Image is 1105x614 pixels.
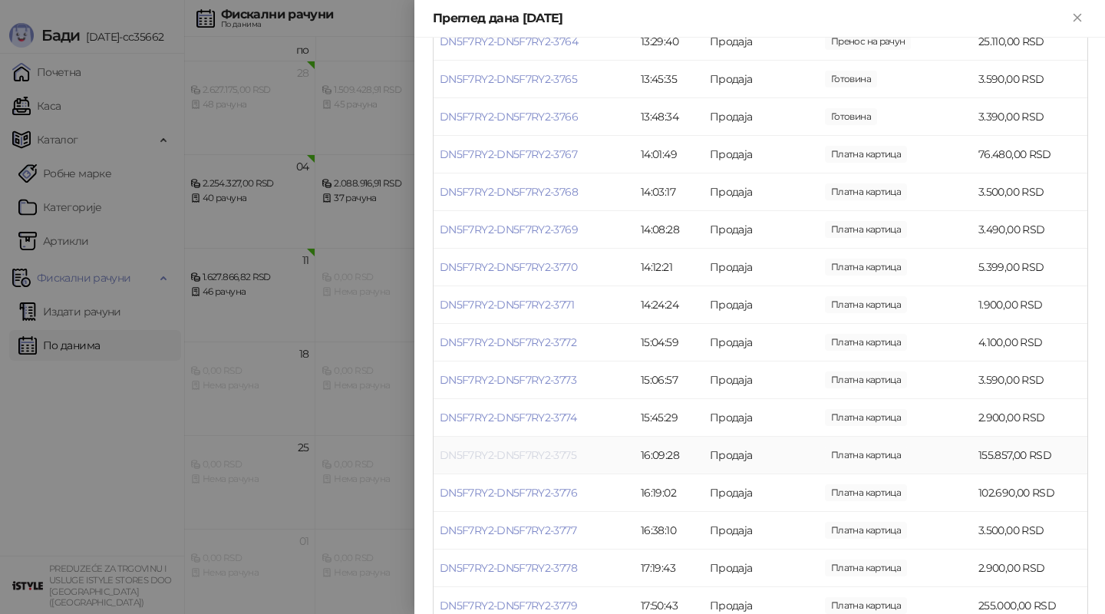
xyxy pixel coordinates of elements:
[825,259,907,276] span: 5.399,00
[635,550,704,587] td: 17:19:43
[825,371,907,388] span: 3.590,00
[704,437,819,474] td: Продаја
[825,447,907,464] span: 155.857,00
[704,324,819,361] td: Продаја
[972,324,1087,361] td: 4.100,00 RSD
[440,411,576,424] a: DN5F7RY2-DN5F7RY2-3774
[825,183,907,200] span: 3.500,00
[704,512,819,550] td: Продаја
[972,512,1087,550] td: 3.500,00 RSD
[825,522,907,539] span: 3.500,00
[972,437,1087,474] td: 155.857,00 RSD
[635,361,704,399] td: 15:06:57
[635,249,704,286] td: 14:12:21
[440,298,574,312] a: DN5F7RY2-DN5F7RY2-3771
[972,399,1087,437] td: 2.900,00 RSD
[825,33,911,50] span: 25.110,00
[972,361,1087,399] td: 3.590,00 RSD
[704,61,819,98] td: Продаја
[825,560,907,576] span: 2.900,00
[704,550,819,587] td: Продаја
[825,108,877,125] span: 3.390,00
[704,211,819,249] td: Продаја
[440,335,576,349] a: DN5F7RY2-DN5F7RY2-3772
[440,147,577,161] a: DN5F7RY2-DN5F7RY2-3767
[440,223,578,236] a: DN5F7RY2-DN5F7RY2-3769
[825,409,907,426] span: 2.900,00
[825,146,907,163] span: 76.480,00
[635,399,704,437] td: 15:45:29
[704,23,819,61] td: Продаја
[635,61,704,98] td: 13:45:35
[704,361,819,399] td: Продаја
[972,173,1087,211] td: 3.500,00 RSD
[440,110,578,124] a: DN5F7RY2-DN5F7RY2-3766
[972,286,1087,324] td: 1.900,00 RSD
[704,173,819,211] td: Продаја
[635,98,704,136] td: 13:48:34
[440,72,577,86] a: DN5F7RY2-DN5F7RY2-3765
[972,249,1087,286] td: 5.399,00 RSD
[1068,9,1087,28] button: Close
[825,597,907,614] span: 255.000,00
[704,286,819,324] td: Продаја
[440,561,577,575] a: DN5F7RY2-DN5F7RY2-3778
[440,185,578,199] a: DN5F7RY2-DN5F7RY2-3768
[704,399,819,437] td: Продаја
[825,221,907,238] span: 3.490,00
[440,35,578,48] a: DN5F7RY2-DN5F7RY2-3764
[704,136,819,173] td: Продаја
[972,211,1087,249] td: 3.490,00 RSD
[825,71,877,87] span: 3.590,00
[635,211,704,249] td: 14:08:28
[635,437,704,474] td: 16:09:28
[635,173,704,211] td: 14:03:17
[635,23,704,61] td: 13:29:40
[635,286,704,324] td: 14:24:24
[972,136,1087,173] td: 76.480,00 RSD
[704,98,819,136] td: Продаја
[440,523,576,537] a: DN5F7RY2-DN5F7RY2-3777
[825,296,907,313] span: 1.900,00
[440,486,577,500] a: DN5F7RY2-DN5F7RY2-3776
[440,599,577,612] a: DN5F7RY2-DN5F7RY2-3779
[635,136,704,173] td: 14:01:49
[440,448,576,462] a: DN5F7RY2-DN5F7RY2-3775
[972,550,1087,587] td: 2.900,00 RSD
[704,474,819,512] td: Продаја
[635,474,704,512] td: 16:19:02
[704,249,819,286] td: Продаја
[825,334,907,351] span: 4.100,00
[635,324,704,361] td: 15:04:59
[972,61,1087,98] td: 3.590,00 RSD
[635,512,704,550] td: 16:38:10
[972,98,1087,136] td: 3.390,00 RSD
[972,474,1087,512] td: 102.690,00 RSD
[972,23,1087,61] td: 25.110,00 RSD
[440,373,576,387] a: DN5F7RY2-DN5F7RY2-3773
[433,9,1068,28] div: Преглед дана [DATE]
[440,260,577,274] a: DN5F7RY2-DN5F7RY2-3770
[825,484,907,501] span: 102.690,00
